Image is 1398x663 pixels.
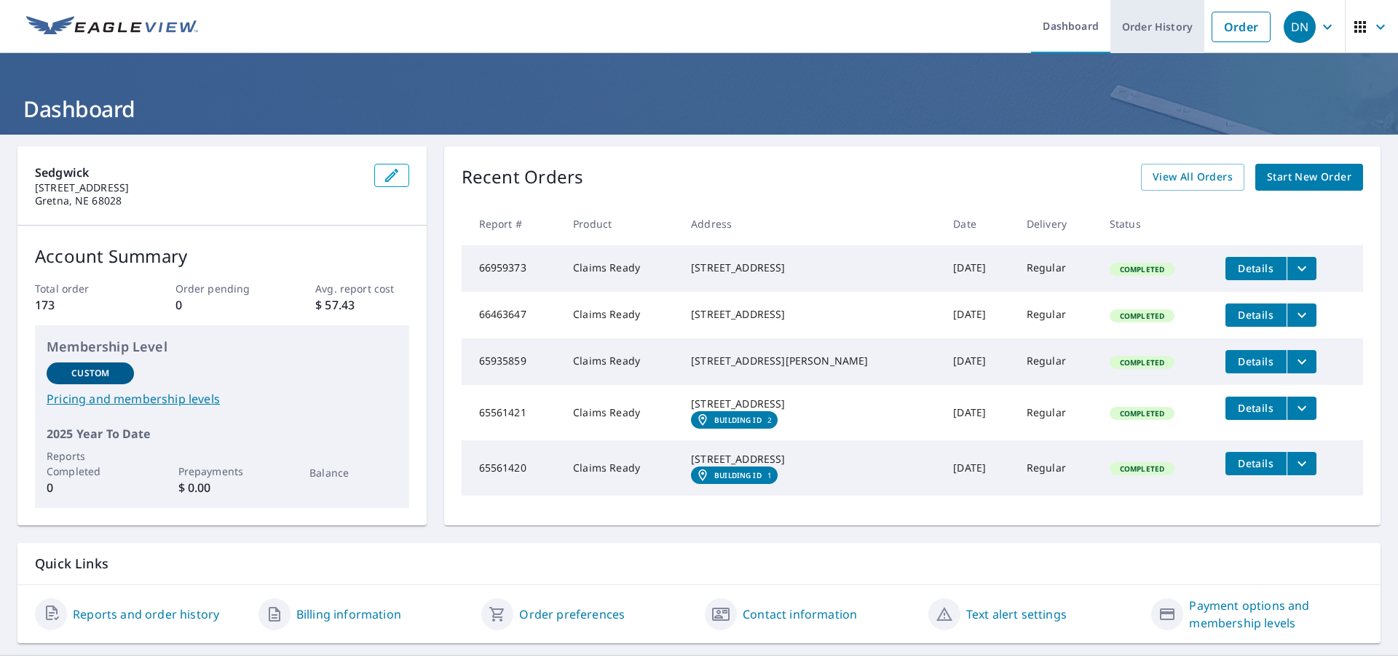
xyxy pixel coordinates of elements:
[315,296,408,314] p: $ 57.43
[1234,354,1278,368] span: Details
[35,243,409,269] p: Account Summary
[35,194,363,207] p: Gretna, NE 68028
[714,471,762,480] em: Building ID
[35,164,363,181] p: Sedgwick
[462,245,562,292] td: 66959373
[1234,456,1278,470] span: Details
[1225,350,1287,373] button: detailsBtn-65935859
[941,338,1015,385] td: [DATE]
[1287,397,1316,420] button: filesDropdownBtn-65561421
[1111,264,1173,274] span: Completed
[561,440,679,496] td: Claims Ready
[1015,292,1098,338] td: Regular
[1287,452,1316,475] button: filesDropdownBtn-65561420
[1015,202,1098,245] th: Delivery
[1141,164,1244,191] a: View All Orders
[17,94,1381,124] h1: Dashboard
[561,202,679,245] th: Product
[1287,350,1316,373] button: filesDropdownBtn-65935859
[296,606,401,623] a: Billing information
[47,390,398,408] a: Pricing and membership levels
[47,479,134,496] p: 0
[561,292,679,338] td: Claims Ready
[1111,464,1173,474] span: Completed
[1015,245,1098,292] td: Regular
[47,337,398,357] p: Membership Level
[1153,168,1233,186] span: View All Orders
[519,606,625,623] a: Order preferences
[691,307,930,322] div: [STREET_ADDRESS]
[691,411,778,429] a: Building ID2
[175,281,269,296] p: Order pending
[1111,357,1173,368] span: Completed
[941,385,1015,440] td: [DATE]
[178,479,266,496] p: $ 0.00
[462,385,562,440] td: 65561421
[309,465,397,480] p: Balance
[462,292,562,338] td: 66463647
[178,464,266,479] p: Prepayments
[1111,408,1173,418] span: Completed
[743,606,857,623] a: Contact information
[1225,452,1287,475] button: detailsBtn-65561420
[1015,338,1098,385] td: Regular
[315,281,408,296] p: Avg. report cost
[462,202,562,245] th: Report #
[1015,440,1098,496] td: Regular
[1098,202,1214,245] th: Status
[691,467,778,484] a: Building ID1
[1234,401,1278,415] span: Details
[561,385,679,440] td: Claims Ready
[462,440,562,496] td: 65561420
[1234,261,1278,275] span: Details
[1225,303,1287,327] button: detailsBtn-66463647
[35,555,1363,573] p: Quick Links
[71,367,109,380] p: Custom
[47,425,398,442] p: 2025 Year To Date
[691,452,930,467] div: [STREET_ADDRESS]
[73,606,219,623] a: Reports and order history
[1212,12,1271,42] a: Order
[1111,311,1173,321] span: Completed
[26,16,198,38] img: EV Logo
[714,416,762,424] em: Building ID
[1225,397,1287,420] button: detailsBtn-65561421
[561,245,679,292] td: Claims Ready
[941,202,1015,245] th: Date
[1189,597,1363,632] a: Payment options and membership levels
[691,354,930,368] div: [STREET_ADDRESS][PERSON_NAME]
[1225,257,1287,280] button: detailsBtn-66959373
[1267,168,1351,186] span: Start New Order
[941,292,1015,338] td: [DATE]
[941,440,1015,496] td: [DATE]
[679,202,941,245] th: Address
[691,397,930,411] div: [STREET_ADDRESS]
[35,181,363,194] p: [STREET_ADDRESS]
[35,281,128,296] p: Total order
[35,296,128,314] p: 173
[47,448,134,479] p: Reports Completed
[175,296,269,314] p: 0
[1284,11,1316,43] div: DN
[1255,164,1363,191] a: Start New Order
[1015,385,1098,440] td: Regular
[462,338,562,385] td: 65935859
[1287,303,1316,327] button: filesDropdownBtn-66463647
[691,261,930,275] div: [STREET_ADDRESS]
[462,164,584,191] p: Recent Orders
[941,245,1015,292] td: [DATE]
[1234,308,1278,322] span: Details
[1287,257,1316,280] button: filesDropdownBtn-66959373
[561,338,679,385] td: Claims Ready
[966,606,1067,623] a: Text alert settings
